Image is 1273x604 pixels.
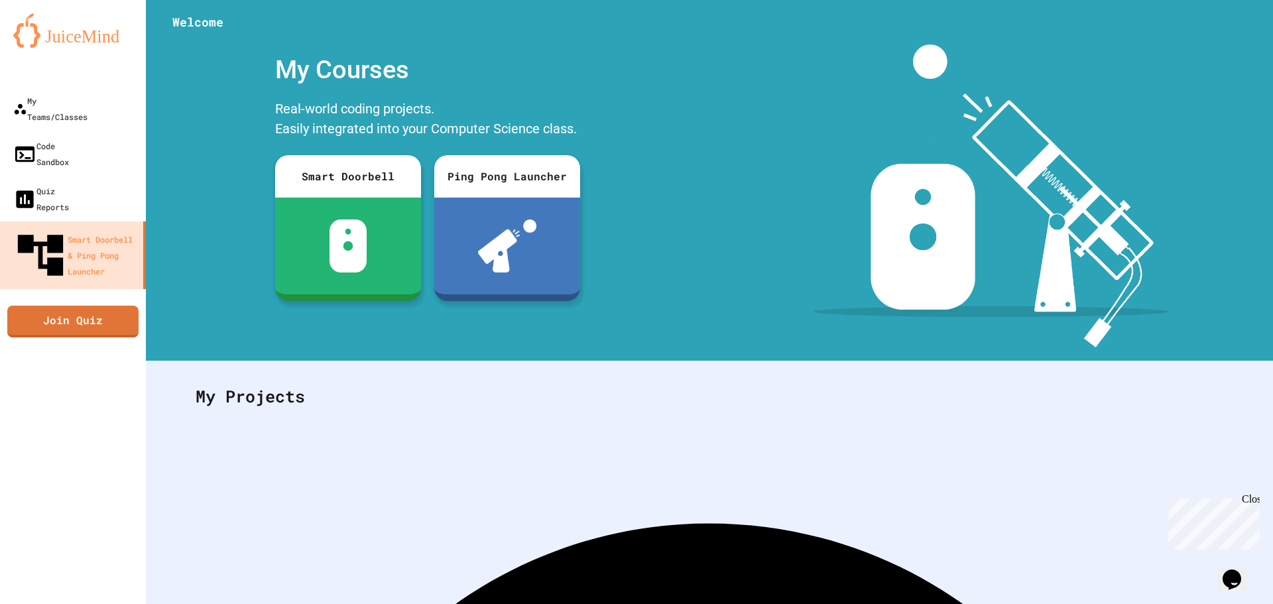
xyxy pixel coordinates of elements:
[7,306,139,337] a: Join Quiz
[13,93,88,125] div: My Teams/Classes
[13,138,69,170] div: Code Sandbox
[1217,551,1260,591] iframe: chat widget
[814,44,1169,347] img: banner-image-my-projects.png
[13,13,133,48] img: logo-orange.svg
[13,228,138,282] div: Smart Doorbell & Ping Pong Launcher
[269,44,587,95] div: My Courses
[434,155,580,198] div: Ping Pong Launcher
[275,155,421,198] div: Smart Doorbell
[330,219,367,272] img: sdb-white.svg
[1163,493,1260,550] iframe: chat widget
[13,183,69,215] div: Quiz Reports
[478,219,537,272] img: ppl-with-ball.png
[5,5,91,84] div: Chat with us now!Close
[182,371,1237,422] div: My Projects
[269,95,587,145] div: Real-world coding projects. Easily integrated into your Computer Science class.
